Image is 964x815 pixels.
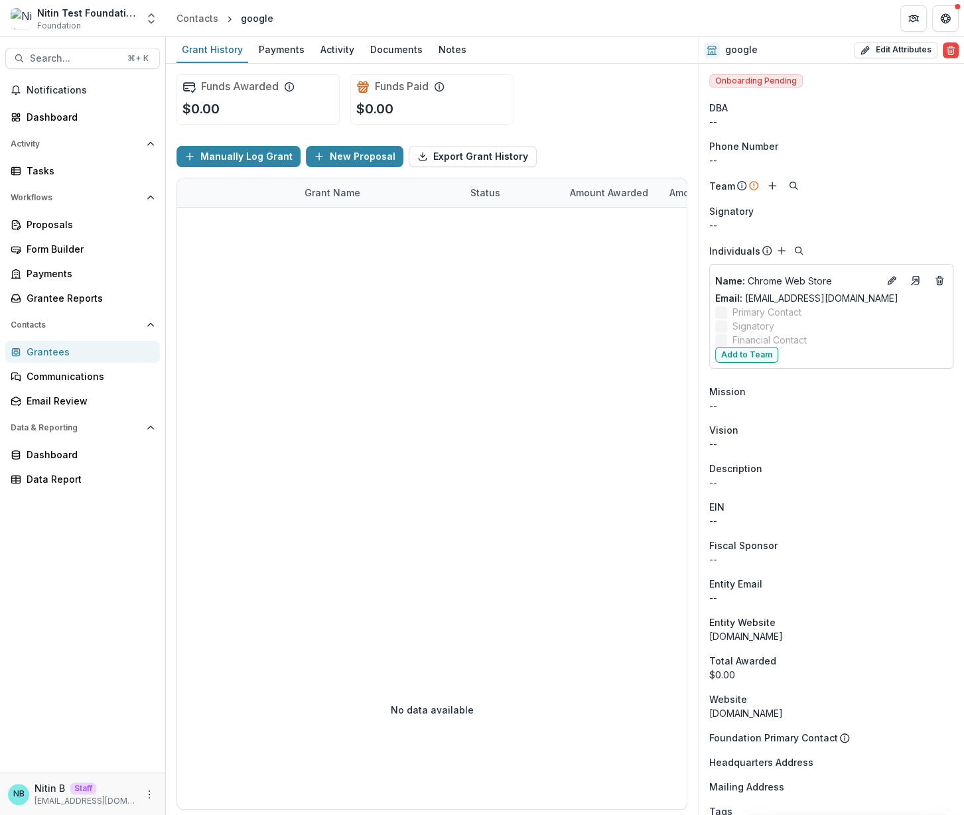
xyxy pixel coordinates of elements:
div: [DOMAIN_NAME] [709,629,953,643]
button: Add to Team [715,347,778,363]
span: Entity Website [709,615,776,629]
div: Amount Paid [661,178,761,207]
span: Onboarding Pending [709,74,803,88]
div: -- [709,552,953,566]
button: Add [764,178,780,194]
div: $0.00 [709,668,953,682]
span: Website [709,692,747,706]
span: Notifications [27,85,155,96]
span: Contacts [11,320,141,330]
p: Amount Paid [669,186,728,200]
span: Mission [709,385,746,399]
img: Nitin Test Foundation [11,8,32,29]
p: Chrome Web Store [715,274,878,288]
span: Name : [715,275,745,286]
div: -- [709,218,953,232]
span: Data & Reporting [11,423,141,432]
button: Delete [943,42,959,58]
a: Form Builder [5,238,160,260]
button: Open Data & Reporting [5,417,160,438]
div: -- [709,514,953,528]
button: Get Help [932,5,959,32]
a: Dashboard [5,444,160,466]
button: Search [791,243,807,259]
h2: Funds Paid [375,80,429,93]
div: Contacts [176,11,218,25]
h2: Funds Awarded [201,80,279,93]
span: Vision [709,423,738,437]
div: Status [462,178,562,207]
div: google [241,11,273,25]
div: Grantees [27,345,149,359]
div: Amount Awarded [562,186,656,200]
div: Amount Awarded [562,178,661,207]
div: Grant History [176,40,248,59]
a: Email Review [5,390,160,412]
button: Partners [900,5,927,32]
div: Dashboard [27,110,149,124]
div: Grant Name [297,178,462,207]
span: Entity Email [709,577,762,591]
a: Notes [433,37,472,63]
span: Description [709,462,762,475]
div: Proposals [27,218,149,231]
p: [EMAIL_ADDRESS][DOMAIN_NAME] [34,795,136,807]
p: $0.00 [356,99,393,119]
a: Email: [EMAIL_ADDRESS][DOMAIN_NAME] [715,291,898,305]
button: Open Activity [5,133,160,155]
span: Email: [715,292,742,304]
div: Status [462,186,508,200]
a: Data Report [5,468,160,490]
span: Foundation [37,20,81,32]
a: Go to contact [905,270,926,291]
a: Contacts [171,9,224,28]
button: Open Workflows [5,187,160,208]
span: Fiscal Sponsor [709,538,778,552]
a: Grantee Reports [5,287,160,309]
a: [DOMAIN_NAME] [709,708,783,719]
div: -- [709,591,953,605]
button: New Proposal [306,146,403,167]
a: Communications [5,365,160,387]
button: Edit Attributes [854,42,937,58]
p: Foundation Primary Contact [709,731,838,745]
p: -- [709,399,953,412]
p: EIN [709,500,724,514]
div: Nitin B [13,790,25,798]
p: Individuals [709,244,760,258]
span: Signatory [732,319,774,333]
p: No data available [391,703,474,717]
p: Team [709,179,735,193]
div: Nitin Test Foundation [37,6,137,20]
span: Headquarters Address [709,755,813,769]
span: Mailing Address [709,780,784,794]
a: Activity [315,37,360,63]
div: Tasks [27,164,149,178]
span: Financial Contact [732,333,807,347]
button: Open Contacts [5,314,160,336]
a: Grant History [176,37,248,63]
div: Payments [253,40,310,59]
h2: google [725,44,758,56]
a: Grantees [5,341,160,363]
div: Grantee Reports [27,291,149,305]
p: -- [709,437,953,451]
a: Name: Chrome Web Store [715,274,878,288]
div: -- [709,115,953,129]
div: Grant Name [297,186,368,200]
button: Manually Log Grant [176,146,301,167]
div: ⌘ + K [125,51,151,66]
div: -- [709,153,953,167]
a: Tasks [5,160,160,182]
div: Email Review [27,394,149,408]
div: Documents [365,40,428,59]
div: Activity [315,40,360,59]
p: $0.00 [182,99,220,119]
button: Export Grant History [409,146,537,167]
a: Documents [365,37,428,63]
div: Notes [433,40,472,59]
span: Signatory [709,204,754,218]
button: Notifications [5,80,160,101]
